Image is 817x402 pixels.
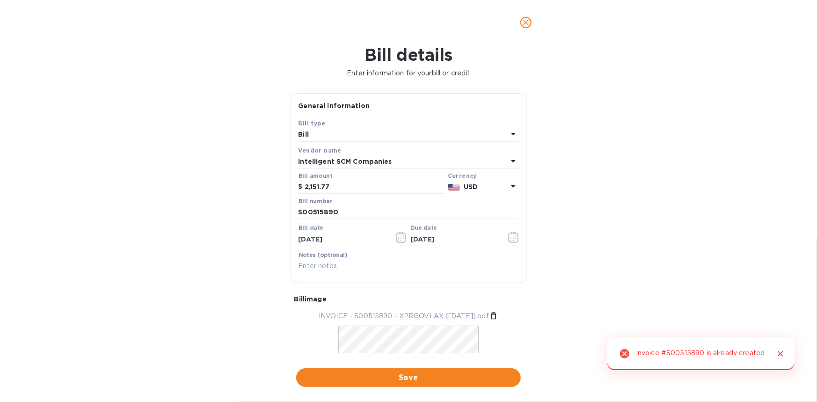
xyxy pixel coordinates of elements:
input: $ Enter bill amount [305,180,444,194]
p: INVOICE - S00515890 - XPRGOVLAX ([DATE]).pdf [319,311,489,321]
input: Enter notes [299,259,519,273]
b: General information [299,102,370,110]
input: Due date [410,232,499,246]
h1: Bill details [7,45,810,65]
p: Enter information for your bill or credit [7,68,810,78]
b: Bill [299,131,309,138]
b: USD [464,183,478,190]
b: Currency [448,172,477,179]
div: $ [299,180,305,194]
img: USD [448,184,460,190]
p: Bill image [294,294,523,304]
input: Enter bill number [299,205,519,219]
button: Close [774,348,787,360]
b: Bill type [299,120,326,127]
button: close [515,11,537,34]
b: Vendor name [299,147,342,154]
input: Select date [299,232,387,246]
button: Save [296,368,521,387]
div: Invoice #S00515890 is already created [636,345,765,363]
label: Bill date [299,226,323,231]
span: Save [304,372,513,383]
label: Notes (optional) [299,252,348,258]
label: Bill number [299,198,332,204]
label: Bill amount [299,173,332,179]
label: Due date [410,226,437,231]
b: Intelligent SCM Companies [299,158,392,165]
